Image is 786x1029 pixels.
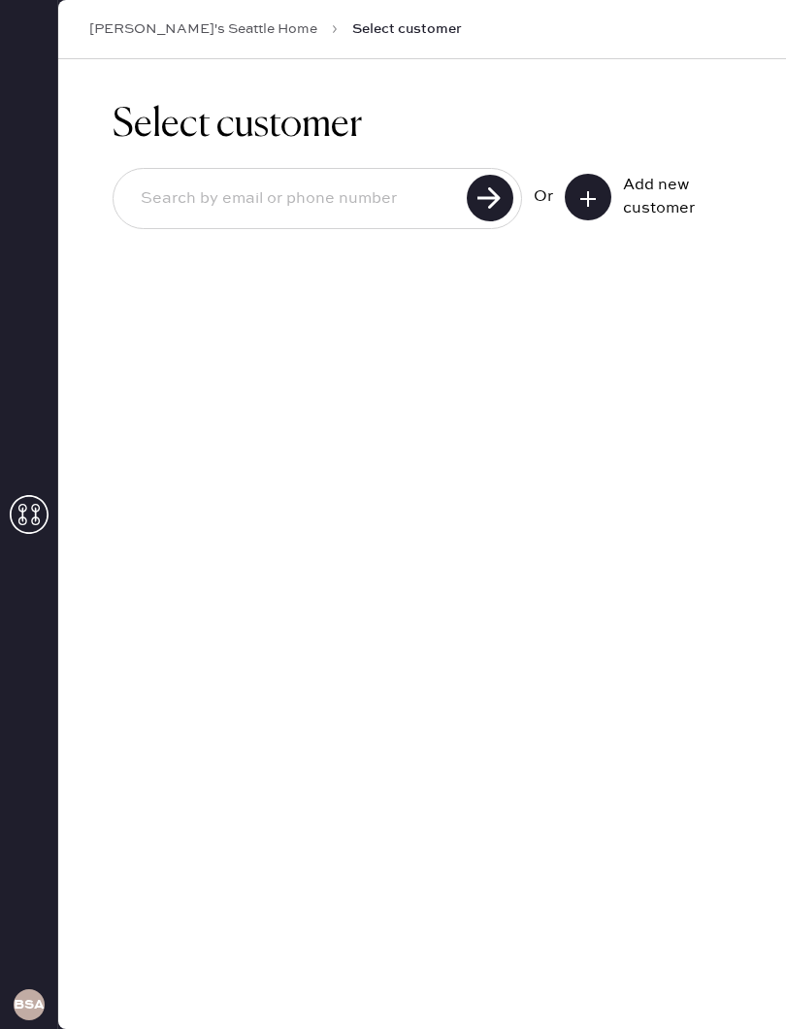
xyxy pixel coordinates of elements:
h1: Select customer [113,102,732,149]
a: [PERSON_NAME]'s Seattle Home [89,19,317,39]
div: Or [534,185,553,209]
input: Search by email or phone number [125,177,461,221]
span: Select customer [352,19,462,39]
div: Add new customer [623,174,720,220]
h3: BSA [14,998,45,1012]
